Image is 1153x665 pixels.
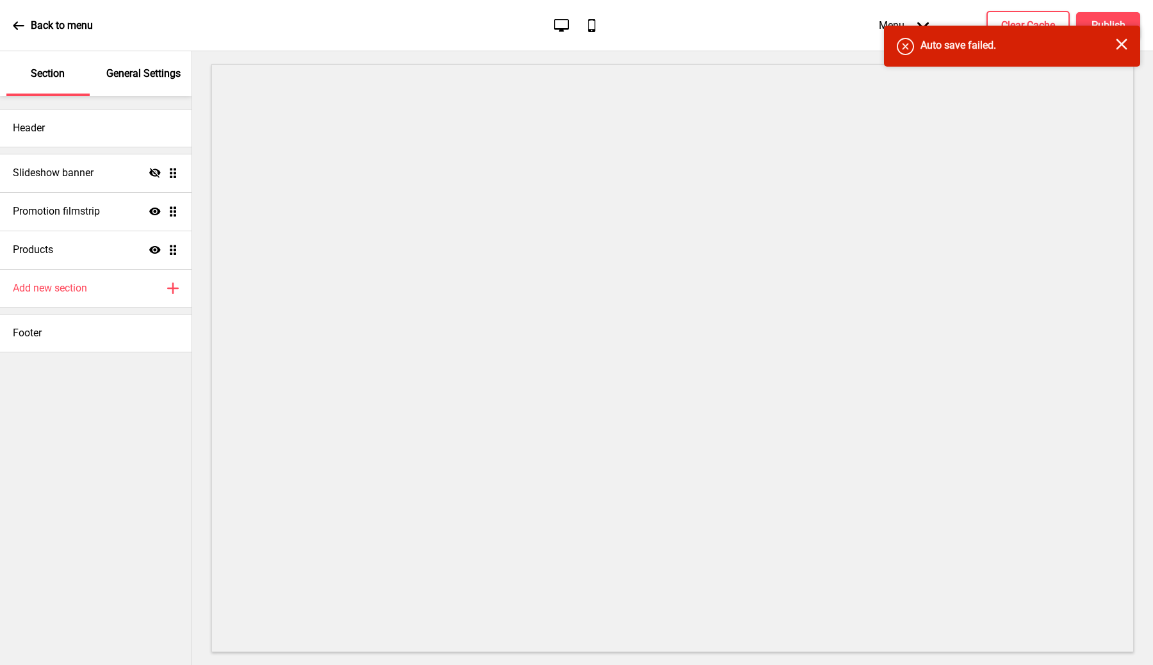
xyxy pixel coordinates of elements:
h4: Products [13,243,53,257]
h4: Promotion filmstrip [13,204,100,218]
h4: Add new section [13,281,87,295]
h4: Clear Cache [1001,19,1055,33]
h4: Slideshow banner [13,166,94,180]
p: General Settings [106,67,181,81]
h4: Auto save failed. [920,38,1116,53]
h4: Publish [1092,19,1125,33]
h4: Header [13,121,45,135]
h4: Footer [13,326,42,340]
p: Section [31,67,65,81]
p: Back to menu [31,19,93,33]
button: Clear Cache [986,11,1070,40]
a: Back to menu [13,8,93,43]
button: Publish [1076,12,1140,39]
div: Menu [866,6,942,44]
